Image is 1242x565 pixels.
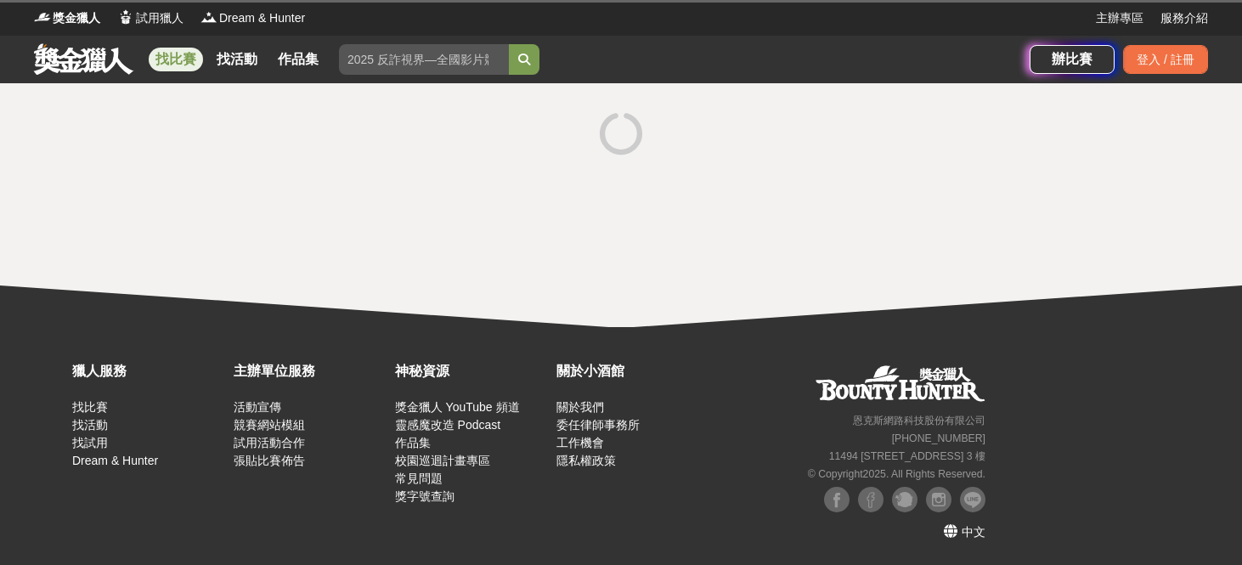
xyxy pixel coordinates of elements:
small: [PHONE_NUMBER] [892,432,985,444]
img: Plurk [892,487,917,512]
a: 找比賽 [149,48,203,71]
small: 恩克斯網路科技股份有限公司 [853,415,985,427]
input: 2025 反詐視界—全國影片競賽 [339,44,509,75]
a: 競賽網站模組 [234,418,305,432]
a: Dream & Hunter [72,454,158,467]
a: 找活動 [72,418,108,432]
a: 獎字號查詢 [395,489,454,503]
a: 校園巡迴計畫專區 [395,454,490,467]
a: 找試用 [72,436,108,449]
a: 活動宣傳 [234,400,281,414]
a: 主辦專區 [1096,9,1143,27]
a: 找比賽 [72,400,108,414]
img: Logo [200,8,217,25]
a: 找活動 [210,48,264,71]
a: 作品集 [395,436,431,449]
a: 工作機會 [556,436,604,449]
img: LINE [960,487,985,512]
img: Facebook [824,487,850,512]
a: 隱私權政策 [556,454,616,467]
a: 試用活動合作 [234,436,305,449]
span: 試用獵人 [136,9,183,27]
small: 11494 [STREET_ADDRESS] 3 樓 [829,450,985,462]
div: 登入 / 註冊 [1123,45,1208,74]
a: 張貼比賽佈告 [234,454,305,467]
a: 作品集 [271,48,325,71]
div: 獵人服務 [72,361,225,381]
a: 委任律師事務所 [556,418,640,432]
img: Facebook [858,487,884,512]
a: 服務介紹 [1160,9,1208,27]
span: 中文 [962,525,985,539]
a: LogoDream & Hunter [200,9,305,27]
a: Logo獎金獵人 [34,9,100,27]
div: 主辦單位服務 [234,361,387,381]
a: 靈感魔改造 Podcast [395,418,500,432]
img: Logo [34,8,51,25]
a: 關於我們 [556,400,604,414]
img: Logo [117,8,134,25]
span: Dream & Hunter [219,9,305,27]
small: © Copyright 2025 . All Rights Reserved. [808,468,985,480]
a: 辦比賽 [1030,45,1115,74]
span: 獎金獵人 [53,9,100,27]
a: 常見問題 [395,472,443,485]
a: Logo試用獵人 [117,9,183,27]
a: 獎金獵人 YouTube 頻道 [395,400,520,414]
img: Instagram [926,487,951,512]
div: 關於小酒館 [556,361,709,381]
div: 神秘資源 [395,361,548,381]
